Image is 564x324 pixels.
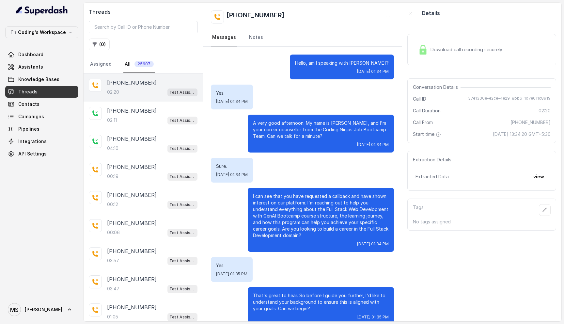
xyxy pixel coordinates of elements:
[539,107,551,114] span: 02:20
[5,98,78,110] a: Contacts
[89,56,197,73] nav: Tabs
[493,131,551,138] span: [DATE] 13:34:20 GMT+5:30
[89,39,110,50] button: (0)
[107,285,119,292] p: 03:47
[253,193,389,239] p: I can see that you have requested a callback and have shown interest on our platform. I'm reachin...
[169,258,196,264] p: Test Assistant- 2
[431,46,505,53] span: Download call recording securely
[216,172,248,177] span: [DATE] 01:34 PM
[211,29,394,46] nav: Tabs
[253,120,389,139] p: A very good afternoon. My name is [PERSON_NAME], and I'm your career counsellor from the Coding N...
[25,306,62,313] span: [PERSON_NAME]
[107,173,118,180] p: 00:19
[18,101,39,107] span: Contacts
[216,90,248,96] p: Yes.
[5,49,78,60] a: Dashboard
[529,171,548,183] button: view
[357,142,389,147] span: [DATE] 01:34 PM
[123,56,155,73] a: All25607
[107,314,118,320] p: 01:05
[107,79,157,87] p: [PHONE_NUMBER]
[5,61,78,73] a: Assistants
[107,229,120,236] p: 00:06
[5,300,78,319] a: [PERSON_NAME]
[169,117,196,124] p: Test Assistant-3
[415,173,449,180] span: Extracted Data
[18,138,47,145] span: Integrations
[89,21,197,33] input: Search by Call ID or Phone Number
[357,315,389,320] span: [DATE] 01:35 PM
[107,303,157,311] p: [PHONE_NUMBER]
[107,107,157,115] p: [PHONE_NUMBER]
[169,173,196,180] p: Test Assistant- 2
[169,230,196,236] p: Test Assistant- 2
[10,306,19,313] text: MS
[169,314,196,320] p: Test Assistant- 2
[107,145,118,152] p: 04:10
[5,123,78,135] a: Pipelines
[107,135,157,143] p: [PHONE_NUMBER]
[413,84,461,90] span: Conversation Details
[107,163,157,171] p: [PHONE_NUMBER]
[5,86,78,98] a: Threads
[413,107,441,114] span: Call Duration
[107,257,119,264] p: 03:57
[357,241,389,247] span: [DATE] 01:34 PM
[18,51,43,58] span: Dashboard
[253,292,389,312] p: That's great to hear. So before I guide you further, I'd like to understand your background to en...
[107,275,157,283] p: [PHONE_NUMBER]
[418,45,428,55] img: Lock Icon
[510,119,551,126] span: [PHONE_NUMBER]
[18,113,44,120] span: Campaigns
[18,151,47,157] span: API Settings
[89,8,197,16] h2: Threads
[169,145,196,152] p: Test Assistant-3
[357,69,389,74] span: [DATE] 01:34 PM
[227,10,285,24] h2: [PHONE_NUMBER]
[107,219,157,227] p: [PHONE_NUMBER]
[107,117,117,123] p: 02:11
[216,271,247,277] span: [DATE] 01:35 PM
[5,73,78,85] a: Knowledge Bases
[5,136,78,147] a: Integrations
[248,29,264,46] a: Notes
[422,9,440,17] p: Details
[216,262,247,269] p: Yes.
[413,219,551,225] p: No tags assigned
[169,89,196,96] p: Test Assistant-3 (FSD)
[18,64,43,70] span: Assistants
[216,99,248,104] span: [DATE] 01:34 PM
[413,204,424,216] p: Tags
[107,201,118,208] p: 00:12
[5,26,78,38] button: Coding's Workspace
[18,76,59,83] span: Knowledge Bases
[5,148,78,160] a: API Settings
[211,29,237,46] a: Messages
[107,89,119,95] p: 02:20
[89,56,113,73] a: Assigned
[107,191,157,199] p: [PHONE_NUMBER]
[169,202,196,208] p: Test Assistant- 2
[216,163,248,170] p: Sure.
[16,5,68,16] img: light.svg
[413,156,454,163] span: Extraction Details
[5,111,78,122] a: Campaigns
[413,96,426,102] span: Call ID
[295,60,389,66] p: Hello, am I speaking with [PERSON_NAME]?
[468,96,551,102] span: 37e1330e-e2ce-4e29-8bb6-1d7e011c8919
[18,126,39,132] span: Pipelines
[18,89,38,95] span: Threads
[413,131,442,138] span: Start time
[169,286,196,292] p: Test Assistant- 2
[18,28,66,36] p: Coding's Workspace
[107,247,157,255] p: [PHONE_NUMBER]
[413,119,433,126] span: Call From
[134,61,154,67] span: 25607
